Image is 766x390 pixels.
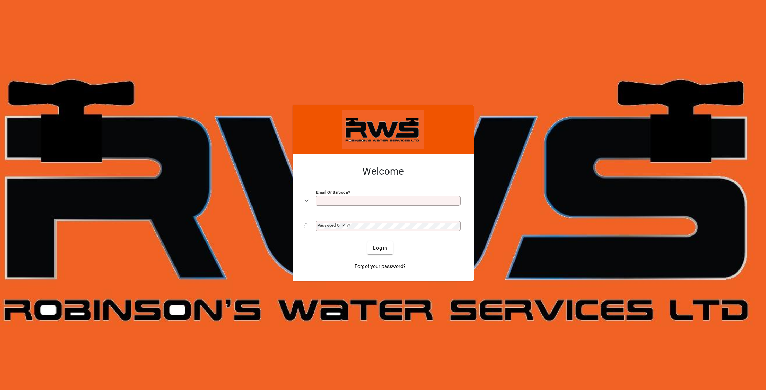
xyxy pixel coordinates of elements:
mat-label: Password or Pin [317,223,348,228]
a: Forgot your password? [352,260,409,273]
h2: Welcome [304,165,462,177]
mat-label: Email or Barcode [316,190,348,195]
span: Login [373,244,387,252]
button: Login [367,241,393,254]
span: Forgot your password? [355,263,406,270]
